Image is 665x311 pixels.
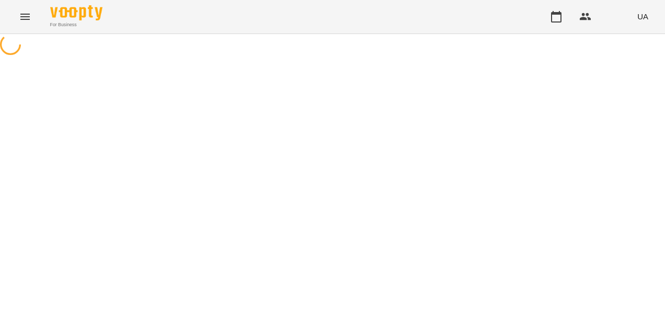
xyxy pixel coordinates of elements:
button: Menu [13,4,38,29]
button: UA [633,7,652,26]
span: For Business [50,21,102,28]
span: UA [637,11,648,22]
img: 982f9ce2998a4787086944f340e899c9.png [608,9,623,24]
img: Voopty Logo [50,5,102,20]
